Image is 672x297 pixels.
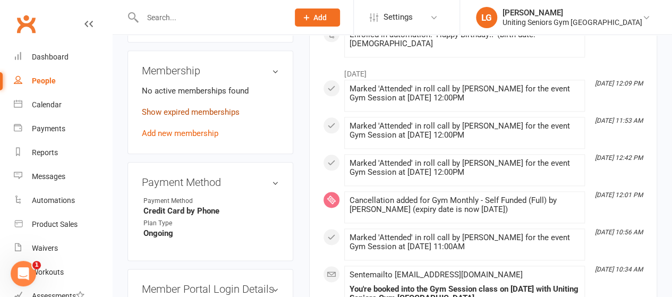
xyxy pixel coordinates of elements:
div: Marked 'Attended' in roll call by [PERSON_NAME] for the event Gym Session at [DATE] 12:00PM [349,122,580,140]
div: Automations [32,196,75,205]
a: Calendar [14,93,112,117]
a: Workouts [14,260,112,284]
iframe: Intercom live chat [11,261,36,286]
div: Payment Method [143,196,231,206]
a: Dashboard [14,45,112,69]
div: Cancellation added for Gym Monthly - Self Funded (Full) by [PERSON_NAME] (expiry date is now [DATE]) [349,196,580,214]
div: Messages [32,172,65,181]
h3: Membership [142,65,279,77]
div: Payments [32,124,65,133]
div: Uniting Seniors Gym [GEOGRAPHIC_DATA] [503,18,642,27]
div: Marked 'Attended' in roll call by [PERSON_NAME] for the event Gym Session at [DATE] 12:00PM [349,84,580,103]
li: [DATE] [323,63,643,80]
div: Plan Type [143,218,231,228]
h3: Payment Method [142,176,279,188]
strong: Credit Card by Phone [143,206,279,216]
i: [DATE] 11:53 AM [595,117,643,124]
i: [DATE] 12:42 PM [595,154,643,162]
a: Clubworx [13,11,39,37]
h3: Member Portal Login Details [142,283,279,295]
div: Marked 'Attended' in roll call by [PERSON_NAME] for the event Gym Session at [DATE] 11:00AM [349,233,580,251]
div: Dashboard [32,53,69,61]
a: Show expired memberships [142,107,240,117]
a: Reports [14,141,112,165]
div: Reports [32,148,58,157]
div: Workouts [32,268,64,276]
div: Calendar [32,100,62,109]
span: Settings [384,5,413,29]
div: Enrolled in automation: 'Happy Birthday!!' (birth date: [DEMOGRAPHIC_DATA] [349,30,580,48]
i: [DATE] 10:56 AM [595,228,643,236]
a: People [14,69,112,93]
a: Add new membership [142,129,218,138]
span: Add [313,13,327,22]
div: Marked 'Attended' in roll call by [PERSON_NAME] for the event Gym Session at [DATE] 12:00PM [349,159,580,177]
a: Automations [14,189,112,213]
span: 1 [32,261,41,269]
a: Product Sales [14,213,112,236]
a: Messages [14,165,112,189]
a: Payments [14,117,112,141]
div: [PERSON_NAME] [503,8,642,18]
input: Search... [139,10,281,25]
div: Waivers [32,244,58,252]
div: Product Sales [32,220,78,228]
a: Waivers [14,236,112,260]
span: Sent email to [EMAIL_ADDRESS][DOMAIN_NAME] [349,270,522,279]
i: [DATE] 12:09 PM [595,80,643,87]
div: People [32,77,56,85]
i: [DATE] 10:34 AM [595,266,643,273]
strong: Ongoing [143,228,279,238]
button: Add [295,9,340,27]
p: No active memberships found [142,84,279,97]
i: [DATE] 12:01 PM [595,191,643,199]
div: LG [476,7,497,28]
